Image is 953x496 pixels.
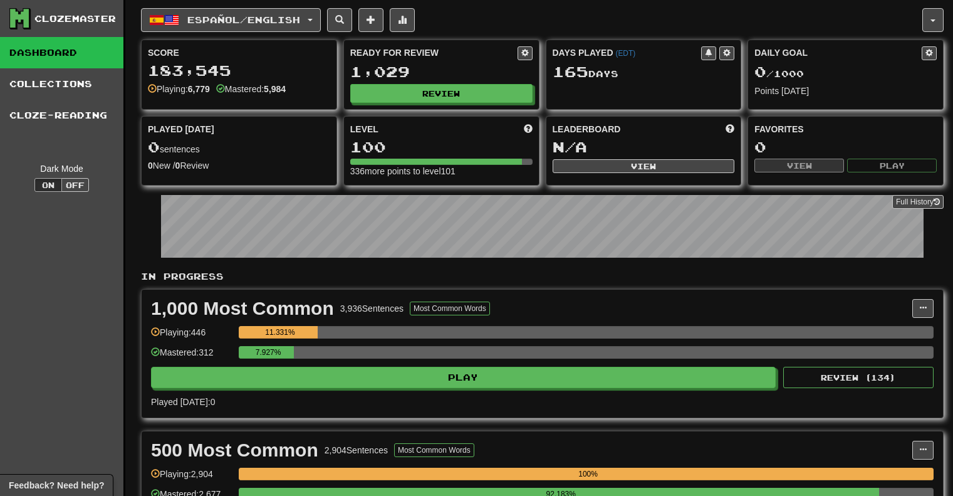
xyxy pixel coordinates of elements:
div: 2,904 Sentences [325,444,388,456]
button: Off [61,178,89,192]
span: Español / English [187,14,300,25]
span: 0 [754,63,766,80]
div: Day s [553,64,735,80]
a: Full History [892,195,944,209]
button: Play [847,159,937,172]
div: 336 more points to level 101 [350,165,533,177]
span: Open feedback widget [9,479,104,492]
div: New / Review [148,159,330,172]
button: On [34,178,62,192]
span: Leaderboard [553,123,621,135]
div: 7.927% [242,346,294,359]
div: Playing: [148,83,210,95]
div: Ready for Review [350,46,518,59]
div: 1,029 [350,64,533,80]
div: 100 [350,139,533,155]
strong: 0 [175,161,180,171]
button: Add sentence to collection [358,8,383,32]
div: 100% [242,468,934,480]
div: Mastered: 312 [151,346,232,367]
span: N/A [553,138,587,156]
button: Most Common Words [394,443,474,457]
div: 183,545 [148,63,330,78]
div: Daily Goal [754,46,922,60]
div: Score [148,46,330,59]
button: Play [151,367,776,388]
strong: 0 [148,161,153,171]
span: This week in points, UTC [726,123,734,135]
button: View [754,159,844,172]
div: Dark Mode [9,162,114,175]
span: Played [DATE]: 0 [151,397,215,407]
button: Review (134) [783,367,934,388]
strong: 6,779 [188,84,210,94]
div: Playing: 2,904 [151,468,232,488]
div: 500 Most Common [151,441,318,460]
div: Favorites [754,123,937,135]
div: 11.331% [242,326,317,339]
span: 165 [553,63,588,80]
span: 0 [148,138,160,156]
div: 1,000 Most Common [151,299,334,318]
strong: 5,984 [264,84,286,94]
button: Search sentences [327,8,352,32]
button: Review [350,84,533,103]
button: Most Common Words [410,302,490,315]
div: sentences [148,139,330,156]
a: (EDT) [615,49,635,58]
div: 0 [754,139,937,155]
div: Mastered: [216,83,286,95]
div: Points [DATE] [754,85,937,97]
div: Clozemaster [34,13,116,25]
span: Level [350,123,378,135]
button: View [553,159,735,173]
span: Played [DATE] [148,123,214,135]
p: In Progress [141,270,944,283]
span: Score more points to level up [524,123,533,135]
span: / 1000 [754,68,804,79]
div: Playing: 446 [151,326,232,347]
button: More stats [390,8,415,32]
div: 3,936 Sentences [340,302,404,315]
div: Days Played [553,46,702,59]
button: Español/English [141,8,321,32]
